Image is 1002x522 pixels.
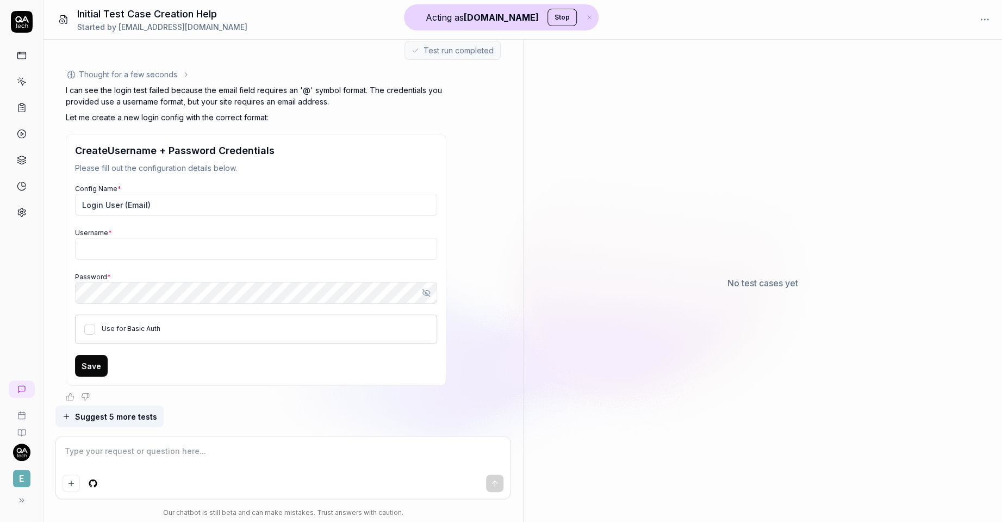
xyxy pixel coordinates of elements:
a: Book a call with us [4,402,39,420]
p: Please fill out the configuration details below. [75,162,437,174]
label: Use for Basic Auth [102,324,160,333]
a: New conversation [9,380,35,398]
p: Let me create a new login config with the correct format: [66,112,446,123]
div: Our chatbot is still beta and can make mistakes. Trust answers with caution. [55,508,511,518]
button: Negative feedback [81,392,90,401]
p: No test cases yet [727,277,798,290]
button: Positive feedback [66,392,74,401]
h1: Initial Test Case Creation Help [77,7,247,21]
label: Config Name [75,185,121,193]
button: Suggest 5 more tests [55,406,164,427]
button: e [4,461,39,489]
button: Add attachment [63,475,80,492]
label: Username [75,229,112,237]
span: Suggest 5 more tests [75,411,157,422]
span: e [13,470,30,487]
p: I can see the login test failed because the email field requires an '@' symbol format. The creden... [66,84,446,107]
a: Documentation [4,420,39,437]
input: My Config [75,194,437,216]
label: Password [75,273,111,281]
h3: Create Username + Password Credentials [75,143,437,158]
button: Stop [547,9,577,26]
img: 7ccf6c19-61ad-4a6c-8811-018b02a1b829.jpg [13,444,30,461]
div: Started by [77,21,247,33]
span: Test run completed [424,45,494,56]
span: [EMAIL_ADDRESS][DOMAIN_NAME] [119,22,247,32]
button: Save [75,355,108,377]
div: Thought for a few seconds [79,69,177,80]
